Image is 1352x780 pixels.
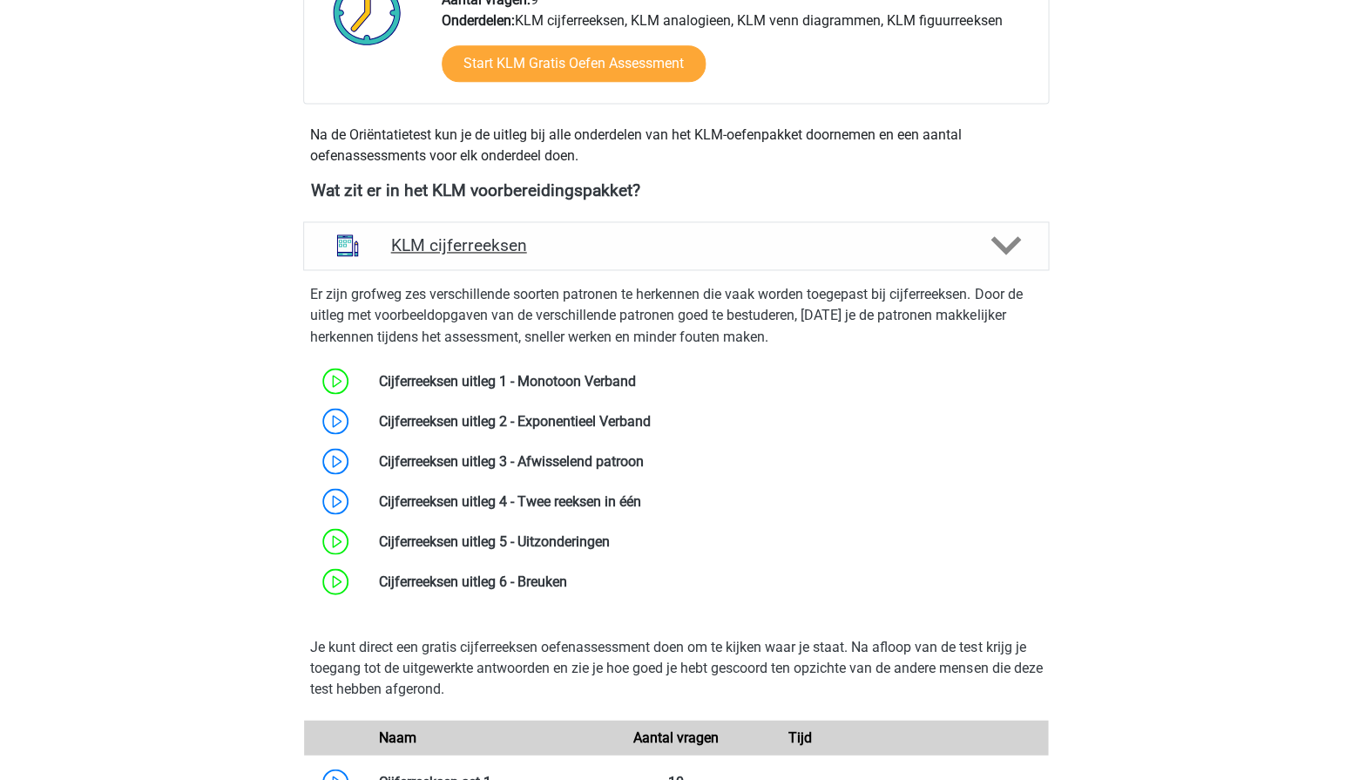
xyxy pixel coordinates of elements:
a: Start KLM Gratis Oefen Assessment [442,45,706,82]
h4: Wat zit er in het KLM voorbereidingspakket? [311,180,1041,200]
a: cijferreeksen KLM cijferreeksen [296,221,1056,270]
div: Tijd [738,727,862,748]
b: Onderdelen: [442,12,515,29]
div: Cijferreeksen uitleg 6 - Breuken [366,571,1048,592]
div: Cijferreeksen uitleg 4 - Twee reeksen in één [366,491,1048,512]
p: Er zijn grofweg zes verschillende soorten patronen te herkennen die vaak worden toegepast bij cij... [310,284,1042,347]
img: cijferreeksen [325,222,370,268]
div: Cijferreeksen uitleg 2 - Exponentieel Verband [366,410,1048,431]
h4: KLM cijferreeksen [390,235,961,255]
div: Cijferreeksen uitleg 5 - Uitzonderingen [366,531,1048,552]
div: Cijferreeksen uitleg 1 - Monotoon Verband [366,370,1048,391]
div: Aantal vragen [614,727,738,748]
div: Na de Oriëntatietest kun je de uitleg bij alle onderdelen van het KLM-oefenpakket doornemen en ee... [303,125,1049,166]
div: Cijferreeksen uitleg 3 - Afwisselend patroon [366,451,1048,471]
div: Naam [366,727,614,748]
p: Je kunt direct een gratis cijferreeksen oefenassessment doen om te kijken waar je staat. Na afloo... [310,636,1042,699]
